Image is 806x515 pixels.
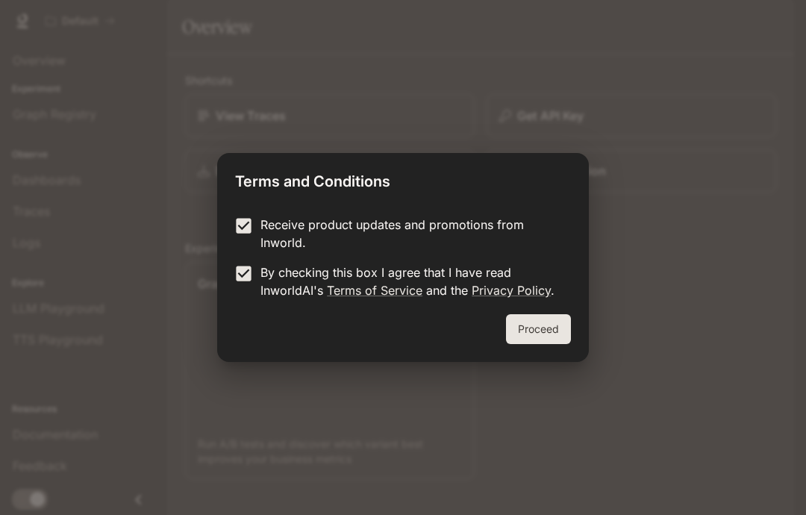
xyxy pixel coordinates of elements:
h2: Terms and Conditions [217,153,589,204]
button: Proceed [506,314,571,344]
a: Terms of Service [327,283,422,298]
a: Privacy Policy [472,283,551,298]
p: Receive product updates and promotions from Inworld. [260,216,559,252]
p: By checking this box I agree that I have read InworldAI's and the . [260,263,559,299]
